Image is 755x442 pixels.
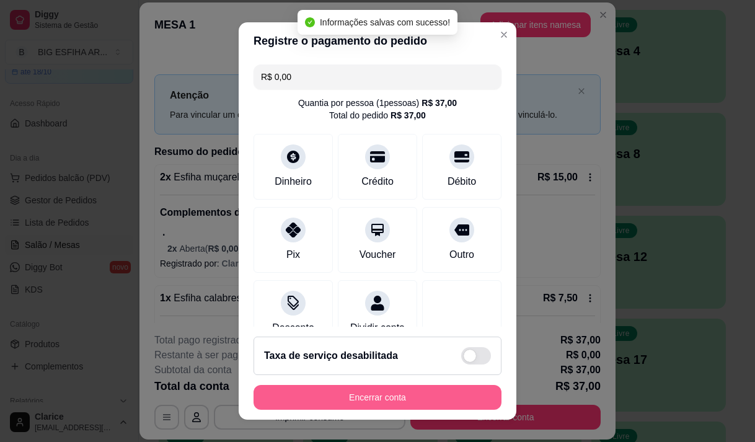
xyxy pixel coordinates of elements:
div: Voucher [360,247,396,262]
div: Total do pedido [329,109,426,122]
span: Informações salvas com sucesso! [320,17,450,27]
div: R$ 37,00 [391,109,426,122]
input: Ex.: hambúrguer de cordeiro [261,64,494,89]
button: Close [494,25,514,45]
div: Débito [448,174,476,189]
header: Registre o pagamento do pedido [239,22,516,60]
button: Encerrar conta [254,385,501,410]
span: check-circle [305,17,315,27]
div: Pix [286,247,300,262]
h2: Taxa de serviço desabilitada [264,348,398,363]
div: R$ 37,00 [422,97,457,109]
div: Quantia por pessoa ( 1 pessoas) [298,97,457,109]
div: Outro [449,247,474,262]
div: Desconto [272,320,314,335]
div: Crédito [361,174,394,189]
div: Dividir conta [350,320,405,335]
div: Dinheiro [275,174,312,189]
